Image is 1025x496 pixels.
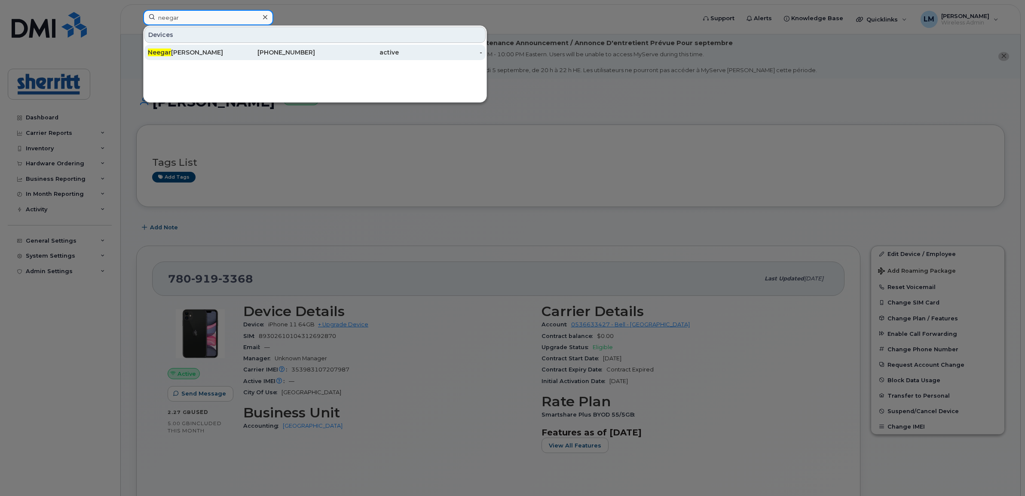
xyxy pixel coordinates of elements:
div: [PHONE_NUMBER] [232,48,315,57]
div: - [399,48,483,57]
a: Neegar[PERSON_NAME][PHONE_NUMBER]active- [144,45,486,60]
div: [PERSON_NAME] [148,48,232,57]
div: active [315,48,399,57]
span: Neegar [148,49,171,56]
div: Devices [144,27,486,43]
